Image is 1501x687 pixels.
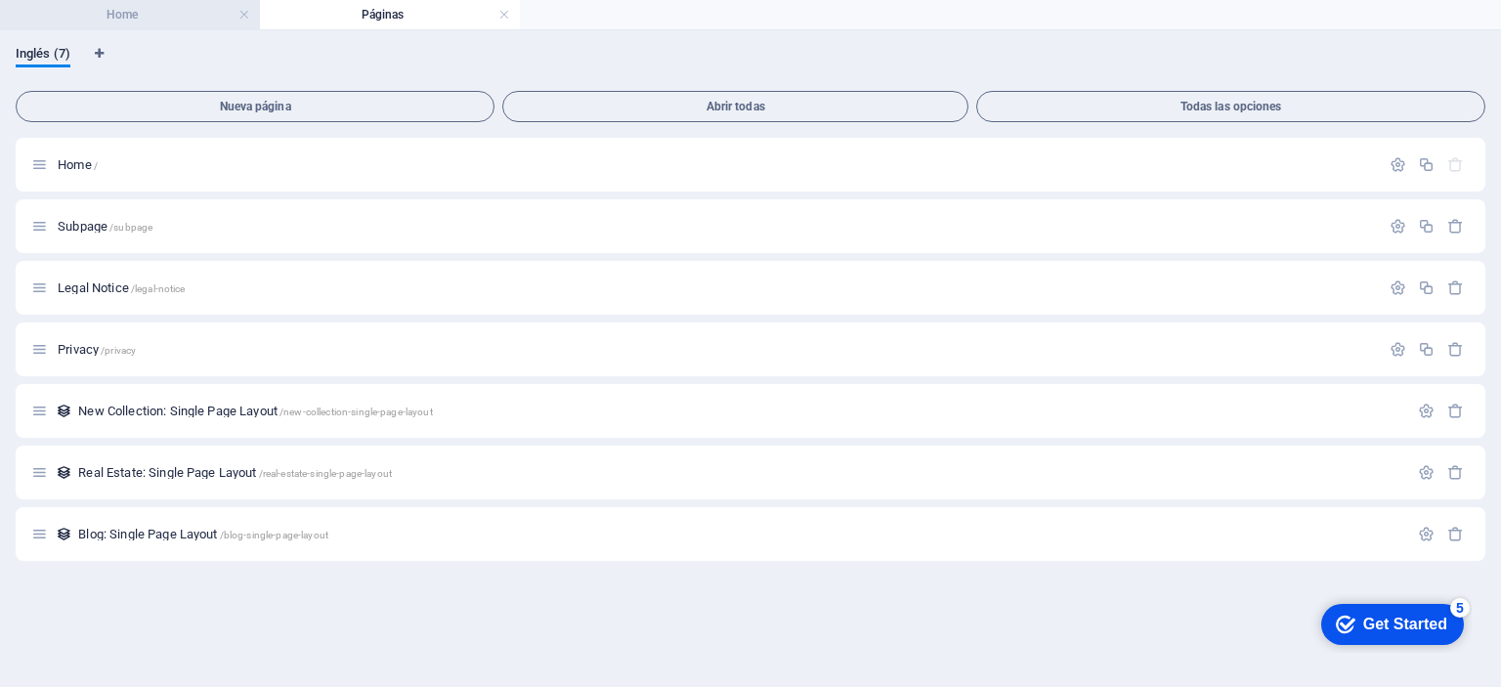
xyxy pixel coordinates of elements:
span: Inglés (7) [16,42,70,69]
button: Todas las opciones [976,91,1485,122]
span: Haz clic para abrir la página [58,280,185,295]
div: Get Started 5 items remaining, 0% complete [11,10,153,51]
div: Configuración [1390,341,1406,358]
div: Get Started [53,21,137,39]
span: /subpage [109,222,152,233]
div: Pestañas de idiomas [16,46,1485,83]
div: Duplicar [1418,341,1435,358]
span: Abrir todas [511,101,960,112]
div: New Collection: Single Page Layout/new-collection-single-page-layout [72,405,1408,417]
div: Este diseño se usa como una plantilla para todos los elementos (como por ejemplo un post de un bl... [56,526,72,542]
div: Configuración [1418,526,1435,542]
span: /privacy [101,345,136,356]
span: Haz clic para abrir la página [58,219,152,234]
span: /real-estate-single-page-layout [259,468,392,479]
div: Subpage/subpage [52,220,1380,233]
div: Configuración [1418,464,1435,481]
div: La página principal no puede eliminarse [1447,156,1464,173]
button: Abrir todas [502,91,968,122]
span: Haz clic para abrir la página [58,157,98,172]
button: Nueva página [16,91,494,122]
div: 5 [140,4,159,23]
span: Haz clic para abrir la página [78,404,432,418]
span: /blog-single-page-layout [220,530,328,540]
div: Configuración [1390,279,1406,296]
div: Duplicar [1418,218,1435,235]
div: Este diseño se usa como una plantilla para todos los elementos (como por ejemplo un post de un bl... [56,403,72,419]
span: / [94,160,98,171]
div: Configuración [1418,403,1435,419]
div: Legal Notice/legal-notice [52,281,1380,294]
span: Todas las opciones [985,101,1477,112]
div: Eliminar [1447,403,1464,419]
span: Haz clic para abrir la página [78,465,392,480]
span: Nueva página [24,101,486,112]
div: Home/ [52,158,1380,171]
span: /new-collection-single-page-layout [279,407,433,417]
div: Privacy/privacy [52,343,1380,356]
span: /legal-notice [131,283,186,294]
span: Haz clic para abrir la página [78,527,328,541]
div: Real Estate: Single Page Layout/real-estate-single-page-layout [72,466,1408,479]
div: Este diseño se usa como una plantilla para todos los elementos (como por ejemplo un post de un bl... [56,464,72,481]
div: Duplicar [1418,156,1435,173]
div: Eliminar [1447,464,1464,481]
div: Duplicar [1418,279,1435,296]
div: Configuración [1390,156,1406,173]
span: Haz clic para abrir la página [58,342,136,357]
h4: Páginas [260,4,520,25]
div: Blog: Single Page Layout/blog-single-page-layout [72,528,1408,540]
